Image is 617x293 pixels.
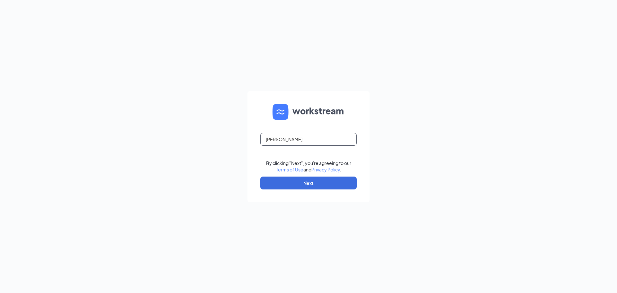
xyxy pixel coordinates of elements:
div: By clicking "Next", you're agreeing to our and . [266,160,351,173]
img: WS logo and Workstream text [273,104,344,120]
a: Terms of Use [276,167,303,172]
button: Next [260,177,357,189]
input: Email [260,133,357,146]
a: Privacy Policy [311,167,340,172]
